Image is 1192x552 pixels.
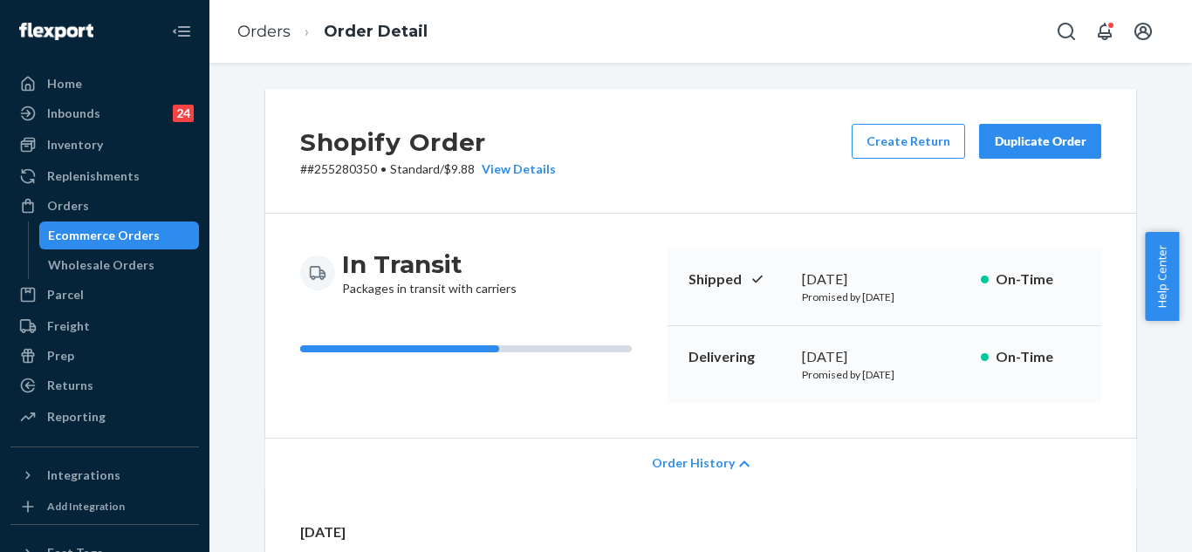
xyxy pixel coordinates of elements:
p: Promised by [DATE] [802,367,967,382]
p: Promised by [DATE] [802,290,967,304]
button: Close Navigation [164,14,199,49]
a: Wholesale Orders [39,251,200,279]
button: Open Search Box [1049,14,1084,49]
div: [DATE] [802,347,967,367]
button: Duplicate Order [979,124,1101,159]
a: Inventory [10,131,199,159]
span: Standard [390,161,440,176]
div: Ecommerce Orders [48,227,160,244]
div: Add Integration [47,499,125,514]
div: Integrations [47,467,120,484]
button: Open notifications [1087,14,1122,49]
div: Prep [47,347,74,365]
a: Parcel [10,281,199,309]
a: Inbounds24 [10,99,199,127]
a: Freight [10,312,199,340]
a: Order Detail [324,22,428,41]
a: Prep [10,342,199,370]
span: • [380,161,387,176]
p: [DATE] [300,522,1101,542]
button: View Details [475,160,556,178]
div: Returns [47,377,93,394]
div: [DATE] [802,269,967,290]
div: 24 [173,105,194,122]
p: # #255280350 / $9.88 [300,160,556,178]
div: Home [47,75,82,92]
ol: breadcrumbs [223,6,442,58]
div: Reporting [47,408,106,426]
button: Help Center [1145,232,1179,321]
div: Replenishments [47,167,140,185]
div: Wholesale Orders [48,256,154,274]
div: Freight [47,317,90,335]
p: Delivering [688,347,788,367]
p: Shipped [688,269,788,290]
button: Open account menu [1126,14,1161,49]
div: Inventory [47,136,103,153]
a: Home [10,70,199,98]
div: Parcel [47,286,84,303]
p: On-Time [996,347,1080,367]
div: Packages in transit with carriers [342,249,517,297]
div: Orders [47,197,89,215]
span: Order History [652,454,735,472]
a: Returns [10,371,199,399]
p: On-Time [996,269,1080,290]
img: Flexport logo [19,23,93,40]
a: Replenishments [10,162,199,190]
button: Create Return [852,124,965,159]
a: Orders [237,22,291,41]
h2: Shopify Order [300,124,556,160]
a: Reporting [10,403,199,431]
div: Inbounds [47,105,100,122]
h3: In Transit [342,249,517,280]
a: Add Integration [10,496,199,517]
a: Orders [10,192,199,220]
button: Integrations [10,461,199,489]
div: Duplicate Order [994,133,1086,150]
a: Ecommerce Orders [39,221,200,249]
